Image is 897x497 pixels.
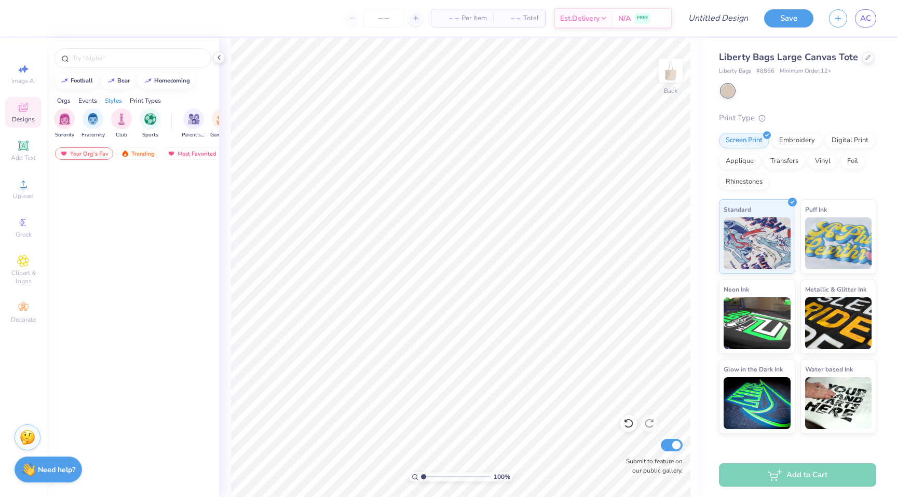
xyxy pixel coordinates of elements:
[142,131,158,139] span: Sports
[55,131,74,139] span: Sorority
[724,297,791,349] img: Neon Ink
[54,108,75,139] button: filter button
[772,133,822,148] div: Embroidery
[81,108,105,139] div: filter for Fraternity
[5,269,42,285] span: Clipart & logos
[210,108,234,139] div: filter for Game Day
[81,131,105,139] span: Fraternity
[59,113,71,125] img: Sorority Image
[808,154,837,169] div: Vinyl
[121,150,129,157] img: trending.gif
[637,15,648,22] span: FREE
[87,113,99,125] img: Fraternity Image
[11,77,36,85] span: Image AI
[780,67,832,76] span: Minimum Order: 12 +
[117,78,130,84] div: bear
[182,108,206,139] div: filter for Parent's Weekend
[216,113,228,125] img: Game Day Image
[144,78,152,84] img: trend_line.gif
[719,154,760,169] div: Applique
[724,217,791,269] img: Standard
[167,150,175,157] img: most_fav.gif
[494,472,510,481] span: 100 %
[719,67,751,76] span: Liberty Bags
[719,112,876,124] div: Print Type
[724,377,791,429] img: Glow in the Dark Ink
[660,60,681,81] img: Back
[105,96,122,105] div: Styles
[55,73,98,89] button: football
[805,364,853,375] span: Water based Ink
[363,9,404,27] input: – –
[154,78,190,84] div: homecoming
[60,150,68,157] img: most_fav.gif
[101,73,134,89] button: bear
[523,13,539,24] span: Total
[210,131,234,139] span: Game Day
[107,78,115,84] img: trend_line.gif
[664,86,677,95] div: Back
[55,147,113,160] div: Your Org's Fav
[461,13,487,24] span: Per Item
[860,12,871,24] span: AC
[116,113,127,125] img: Club Image
[60,78,69,84] img: trend_line.gif
[764,154,805,169] div: Transfers
[756,67,774,76] span: # 8866
[182,131,206,139] span: Parent's Weekend
[13,192,34,200] span: Upload
[54,108,75,139] div: filter for Sorority
[11,154,36,162] span: Add Text
[805,217,872,269] img: Puff Ink
[719,174,769,190] div: Rhinestones
[618,13,631,24] span: N/A
[805,284,866,295] span: Metallic & Glitter Ink
[140,108,160,139] button: filter button
[78,96,97,105] div: Events
[12,115,35,123] span: Designs
[138,73,195,89] button: homecoming
[57,96,71,105] div: Orgs
[438,13,458,24] span: – –
[724,284,749,295] span: Neon Ink
[719,51,858,63] span: Liberty Bags Large Canvas Tote
[764,9,813,27] button: Save
[162,147,221,160] div: Most Favorited
[210,108,234,139] button: filter button
[16,230,32,239] span: Greek
[140,108,160,139] div: filter for Sports
[805,297,872,349] img: Metallic & Glitter Ink
[680,8,756,29] input: Untitled Design
[111,108,132,139] button: filter button
[81,108,105,139] button: filter button
[499,13,520,24] span: – –
[111,108,132,139] div: filter for Club
[182,108,206,139] button: filter button
[188,113,200,125] img: Parent's Weekend Image
[560,13,600,24] span: Est. Delivery
[11,315,36,324] span: Decorate
[144,113,156,125] img: Sports Image
[620,457,683,475] label: Submit to feature on our public gallery.
[855,9,876,27] a: AC
[825,133,875,148] div: Digital Print
[724,204,751,215] span: Standard
[130,96,161,105] div: Print Types
[805,377,872,429] img: Water based Ink
[116,147,159,160] div: Trending
[72,53,205,63] input: Try "Alpha"
[38,465,75,475] strong: Need help?
[805,204,827,215] span: Puff Ink
[116,131,127,139] span: Club
[840,154,865,169] div: Foil
[71,78,93,84] div: football
[724,364,783,375] span: Glow in the Dark Ink
[719,133,769,148] div: Screen Print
